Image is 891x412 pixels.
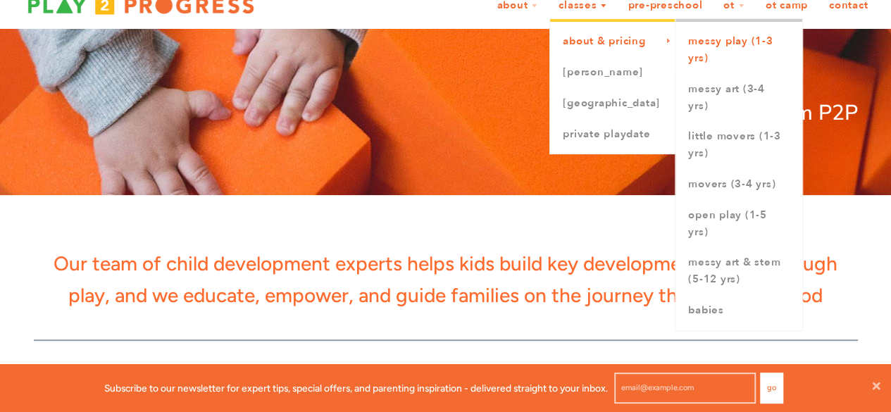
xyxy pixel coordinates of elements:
[675,121,802,169] a: Little Movers (1-3 yrs)
[675,295,802,326] a: Babies
[675,200,802,248] a: Open Play (1-5 yrs)
[760,373,783,404] button: Go
[34,96,858,130] p: Meet Team P2P
[614,373,756,404] input: email@example.com
[550,119,675,150] a: Private Playdate
[675,247,802,295] a: Messy Art & STEM (5-12 yrs)
[675,26,802,74] a: Messy Play (1-3 yrs)
[675,74,802,122] a: Messy Art (3-4 yrs)
[675,169,802,200] a: Movers (3-4 yrs)
[550,26,675,57] a: About & Pricing
[104,380,608,396] p: Subscribe to our newsletter for expert tips, special offers, and parenting inspiration - delivere...
[550,57,675,88] a: [PERSON_NAME]
[550,88,675,119] a: [GEOGRAPHIC_DATA]
[34,248,858,311] p: Our team of child development experts helps kids build key developmental skills through play, and...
